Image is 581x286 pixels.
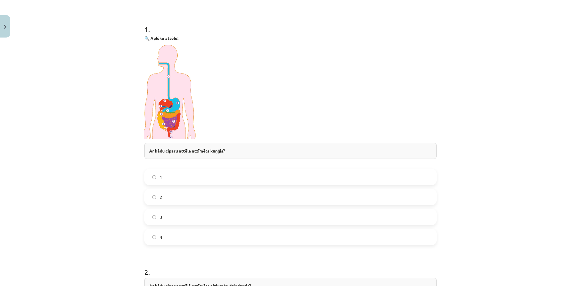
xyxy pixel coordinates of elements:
img: icon-close-lesson-0947bae3869378f0d4975bcd49f059093ad1ed9edebbc8119c70593378902aed.svg [4,25,6,29]
span: 4 [160,234,162,240]
h1: 1 . [144,15,437,33]
span: 3 [160,214,162,220]
input: 3 [152,215,156,219]
strong: Ar kādu ciparu attēla atzīmēts kuņģis? [149,148,225,153]
span: 2 [160,194,162,200]
h1: 2 . [144,257,437,276]
input: 1 [152,175,156,179]
input: 4 [152,235,156,239]
input: 2 [152,195,156,199]
strong: 🔍 Aplūko attēlu! [144,35,179,41]
span: 1 [160,174,162,180]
